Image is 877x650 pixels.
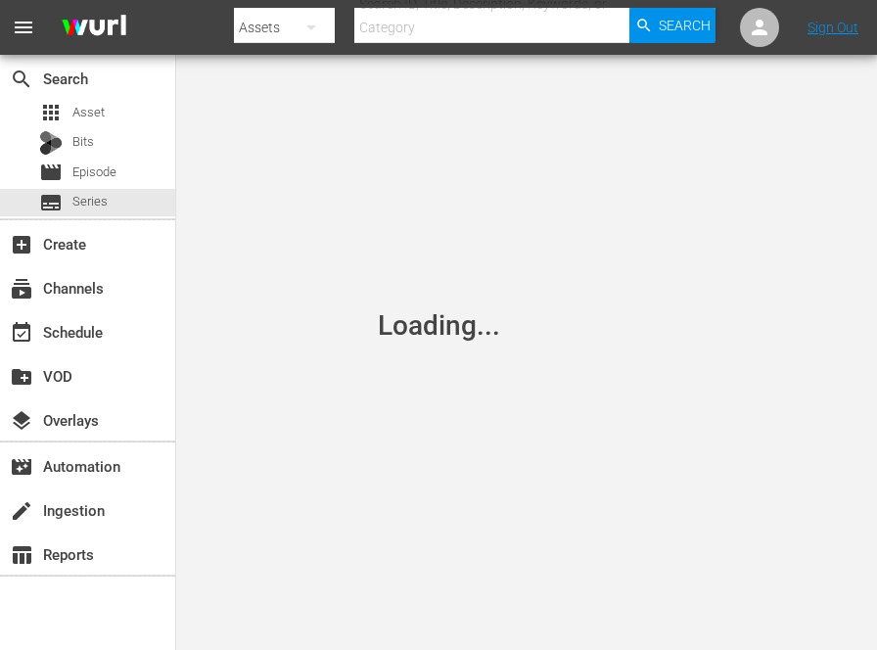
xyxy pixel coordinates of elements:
span: Search [659,8,711,43]
span: VOD [10,365,33,389]
span: Overlays [10,409,33,433]
span: Search [10,68,33,91]
span: menu [12,16,35,39]
span: Create [10,233,33,256]
span: Reports [10,543,33,567]
img: ans4CAIJ8jUAAAAAAAAAAAAAAAAAAAAAAAAgQb4GAAAAAAAAAAAAAAAAAAAAAAAAJMjXAAAAAAAAAAAAAAAAAAAAAAAAgAT5G... [47,5,141,51]
span: Bits [72,132,94,152]
span: Automation [10,455,33,479]
div: Bits [39,131,63,155]
span: Episode [39,161,63,184]
button: Search [629,8,715,43]
span: Series [39,191,63,214]
span: Ingestion [10,499,33,523]
div: Loading... [378,309,500,342]
span: Schedule [10,321,33,345]
span: Series [72,192,108,211]
a: Sign Out [808,20,858,35]
span: Episode [72,162,116,182]
span: Asset [39,101,63,124]
span: Channels [10,277,33,301]
span: Asset [72,103,105,122]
